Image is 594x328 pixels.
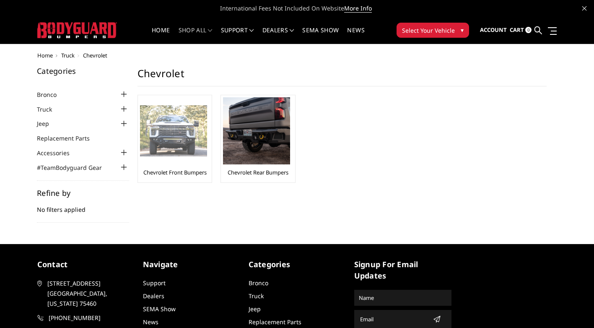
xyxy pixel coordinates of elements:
[402,26,455,35] span: Select Your Vehicle
[552,288,594,328] iframe: Chat Widget
[47,279,133,309] span: [STREET_ADDRESS] [GEOGRAPHIC_DATA], [US_STATE] 75460
[37,163,112,172] a: #TeamBodyguard Gear
[61,52,75,59] a: Truck
[249,292,264,300] a: Truck
[49,313,134,323] span: [PHONE_NUMBER]
[143,279,166,287] a: Support
[37,67,129,75] h5: Categories
[179,27,213,44] a: shop all
[262,27,294,44] a: Dealers
[249,305,261,313] a: Jeep
[357,312,430,326] input: Email
[510,26,524,34] span: Cart
[143,318,158,326] a: News
[37,134,100,143] a: Replacement Parts
[221,27,254,44] a: Support
[355,291,450,305] input: Name
[37,313,135,323] a: [PHONE_NUMBER]
[510,19,532,42] a: Cart 0
[397,23,469,38] button: Select Your Vehicle
[249,259,346,270] h5: Categories
[354,259,451,281] h5: signup for email updates
[344,4,372,13] a: More Info
[37,90,67,99] a: Bronco
[143,305,176,313] a: SEMA Show
[525,27,532,33] span: 0
[143,259,240,270] h5: Navigate
[249,318,301,326] a: Replacement Parts
[228,169,288,176] a: Chevrolet Rear Bumpers
[83,52,107,59] span: Chevrolet
[480,19,507,42] a: Account
[461,26,464,34] span: ▾
[152,27,170,44] a: Home
[37,189,129,197] h5: Refine by
[37,52,53,59] a: Home
[302,27,339,44] a: SEMA Show
[137,67,547,86] h1: Chevrolet
[37,259,135,270] h5: contact
[37,22,117,38] img: BODYGUARD BUMPERS
[37,189,129,223] div: No filters applied
[249,279,268,287] a: Bronco
[143,292,164,300] a: Dealers
[480,26,507,34] span: Account
[347,27,364,44] a: News
[37,119,60,128] a: Jeep
[37,148,80,157] a: Accessories
[37,105,62,114] a: Truck
[143,169,207,176] a: Chevrolet Front Bumpers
